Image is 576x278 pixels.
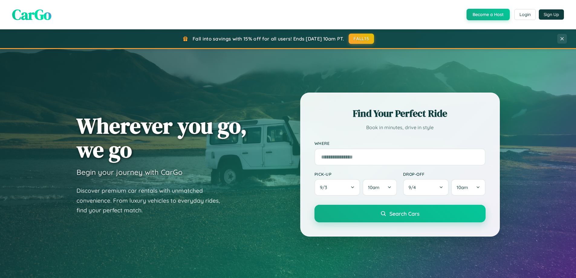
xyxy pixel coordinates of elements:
[314,107,486,120] h2: Find Your Perfect Ride
[314,172,397,177] label: Pick-up
[320,185,330,190] span: 9 / 3
[467,9,510,20] button: Become a Host
[314,141,486,146] label: Where
[76,114,247,162] h1: Wherever you go, we go
[12,5,51,25] span: CarGo
[349,34,374,44] button: FALL15
[539,9,564,20] button: Sign Up
[403,179,449,196] button: 9/4
[76,186,228,215] p: Discover premium car rentals with unmatched convenience. From luxury vehicles to everyday rides, ...
[389,210,419,217] span: Search Cars
[363,179,397,196] button: 10am
[457,185,468,190] span: 10am
[514,9,536,20] button: Login
[403,172,486,177] label: Drop-off
[368,185,379,190] span: 10am
[408,185,419,190] span: 9 / 4
[314,205,486,222] button: Search Cars
[314,123,486,132] p: Book in minutes, drive in style
[314,179,360,196] button: 9/3
[76,168,183,177] h3: Begin your journey with CarGo
[451,179,485,196] button: 10am
[193,36,344,42] span: Fall into savings with 15% off for all users! Ends [DATE] 10am PT.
